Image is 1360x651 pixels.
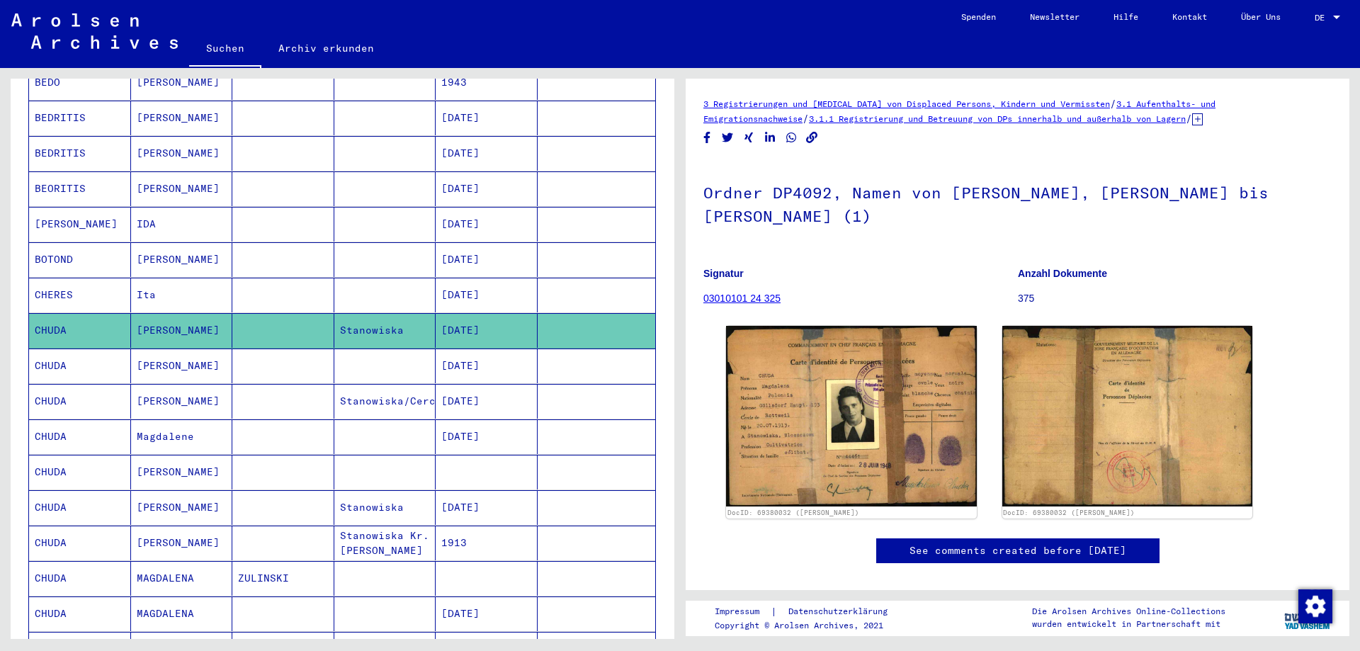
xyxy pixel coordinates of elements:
p: 375 [1018,291,1332,306]
button: Share on WhatsApp [784,129,799,147]
mat-cell: CHUDA [29,349,131,383]
mat-cell: CHERES [29,278,131,312]
mat-cell: CHUDA [29,596,131,631]
mat-cell: CHUDA [29,490,131,525]
mat-cell: [DATE] [436,419,538,454]
a: See comments created before [DATE] [909,543,1126,558]
mat-cell: ZULINSKI [232,561,334,596]
mat-cell: Magdalene [131,419,233,454]
b: Anzahl Dokumente [1018,268,1107,279]
mat-cell: CHUDA [29,313,131,348]
a: Archiv erkunden [261,31,391,65]
mat-cell: Stanowiska [334,490,436,525]
mat-cell: 1913 [436,526,538,560]
mat-cell: [DATE] [436,384,538,419]
button: Share on Xing [742,129,756,147]
a: Datenschutzerklärung [777,604,905,619]
mat-cell: [DATE] [436,313,538,348]
mat-cell: CHUDA [29,455,131,489]
span: / [803,112,809,125]
mat-cell: IDA [131,207,233,242]
mat-cell: [PERSON_NAME] [131,101,233,135]
mat-cell: [DATE] [436,136,538,171]
mat-cell: [DATE] [436,349,538,383]
h1: Ordner DP4092, Namen von [PERSON_NAME], [PERSON_NAME] bis [PERSON_NAME] (1) [703,160,1332,246]
mat-cell: [DATE] [436,207,538,242]
img: 001.jpg [726,326,977,506]
img: Arolsen_neg.svg [11,13,178,49]
mat-cell: BEORITIS [29,171,131,206]
mat-cell: [DATE] [436,242,538,277]
mat-cell: MAGDALENA [131,561,233,596]
mat-cell: [DATE] [436,278,538,312]
mat-cell: CHUDA [29,526,131,560]
mat-cell: 1943 [436,65,538,100]
mat-cell: [DATE] [436,171,538,206]
mat-cell: [DATE] [436,101,538,135]
a: Impressum [715,604,771,619]
mat-cell: BEDRITIS [29,136,131,171]
p: Die Arolsen Archives Online-Collections [1032,605,1225,618]
img: yv_logo.png [1281,600,1334,635]
a: DocID: 69380032 ([PERSON_NAME]) [727,509,859,516]
mat-cell: BEDRITIS [29,101,131,135]
mat-cell: [PERSON_NAME] [29,207,131,242]
a: 3.1.1 Registrierung und Betreuung von DPs innerhalb und außerhalb von Lagern [809,113,1186,124]
a: DocID: 69380032 ([PERSON_NAME]) [1003,509,1135,516]
a: 03010101 24 325 [703,293,781,304]
mat-cell: [PERSON_NAME] [131,313,233,348]
mat-cell: [PERSON_NAME] [131,526,233,560]
mat-cell: MAGDALENA [131,596,233,631]
p: Copyright © Arolsen Archives, 2021 [715,619,905,632]
mat-cell: [DATE] [436,490,538,525]
mat-cell: Stanowiska [334,313,436,348]
mat-cell: [PERSON_NAME] [131,384,233,419]
mat-cell: Stanowiska/Cercle/ [334,384,436,419]
div: | [715,604,905,619]
mat-cell: [PERSON_NAME] [131,455,233,489]
button: Copy link [805,129,820,147]
span: DE [1315,13,1330,23]
mat-cell: CHUDA [29,561,131,596]
a: Suchen [189,31,261,68]
mat-cell: [PERSON_NAME] [131,171,233,206]
mat-cell: [PERSON_NAME] [131,490,233,525]
mat-cell: [DATE] [436,596,538,631]
mat-cell: BOTOND [29,242,131,277]
button: Share on Facebook [700,129,715,147]
button: Share on LinkedIn [763,129,778,147]
span: / [1110,97,1116,110]
a: 3 Registrierungen und [MEDICAL_DATA] von Displaced Persons, Kindern und Vermissten [703,98,1110,109]
mat-cell: Ita [131,278,233,312]
img: Zustimmung ändern [1298,589,1332,623]
mat-cell: CHUDA [29,384,131,419]
p: wurden entwickelt in Partnerschaft mit [1032,618,1225,630]
span: / [1186,112,1192,125]
b: Signatur [703,268,744,279]
img: 002.jpg [1002,326,1253,506]
mat-cell: CHUDA [29,419,131,454]
mat-cell: [PERSON_NAME] [131,65,233,100]
mat-cell: [PERSON_NAME] [131,349,233,383]
mat-cell: Stanowiska Kr. [PERSON_NAME] [334,526,436,560]
mat-cell: [PERSON_NAME] [131,136,233,171]
mat-cell: [PERSON_NAME] [131,242,233,277]
button: Share on Twitter [720,129,735,147]
mat-cell: BEDÖ [29,65,131,100]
